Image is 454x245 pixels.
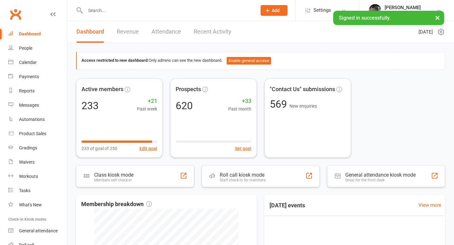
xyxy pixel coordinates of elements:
[19,60,37,65] div: Calendar
[19,74,39,79] div: Payments
[19,88,35,93] div: Reports
[235,145,251,152] button: Set goal
[228,105,251,112] span: Past month
[228,97,251,106] span: +33
[137,97,157,106] span: +21
[19,131,46,136] div: Product Sales
[8,70,67,84] a: Payments
[117,21,139,43] a: Revenue
[227,57,271,65] button: Enable general access
[19,46,32,51] div: People
[19,31,41,36] div: Dashboard
[81,200,152,209] span: Membership breakdown
[8,184,67,198] a: Tasks
[339,15,391,21] span: Signed in successfully.
[19,174,38,179] div: Workouts
[8,112,67,127] a: Automations
[272,8,280,13] span: Add
[8,6,23,22] a: Clubworx
[220,178,266,182] div: Staff check-in for members
[270,98,289,110] span: 569
[152,21,181,43] a: Attendance
[8,141,67,155] a: Gradings
[261,5,288,16] button: Add
[81,145,117,152] span: 233 of goal of 250
[137,105,157,112] span: Past week
[19,188,30,193] div: Tasks
[8,224,67,238] a: General attendance kiosk mode
[220,172,266,178] div: Roll call kiosk mode
[314,3,331,17] span: Settings
[418,201,441,209] a: View more
[19,103,39,108] div: Messages
[19,145,37,150] div: Gradings
[8,41,67,55] a: People
[194,21,231,43] a: Recent Activity
[94,172,133,178] div: Class kiosk mode
[385,5,421,10] div: [PERSON_NAME]
[8,198,67,212] a: What's New
[270,85,335,94] span: "Contact Us" submissions
[83,6,252,15] input: Search...
[345,178,416,182] div: Great for the front desk
[385,10,421,16] div: Knots Jiu-Jitsu
[264,200,310,211] h3: [DATE] events
[8,169,67,184] a: Workouts
[81,57,440,65] div: Only admins can see the new dashboard.
[19,160,35,165] div: Waivers
[8,27,67,41] a: Dashboard
[19,228,58,233] div: General attendance
[76,21,104,43] a: Dashboard
[19,202,42,207] div: What's New
[176,85,201,94] span: Prospects
[8,84,67,98] a: Reports
[8,55,67,70] a: Calendar
[432,11,443,24] button: ×
[81,101,99,111] div: 233
[81,58,149,63] strong: Access restricted to new dashboard:
[418,28,433,36] span: [DATE]
[176,101,193,111] div: 620
[8,127,67,141] a: Product Sales
[94,178,133,182] div: Members self check-in
[8,98,67,112] a: Messages
[345,172,416,178] div: General attendance kiosk mode
[81,85,123,94] span: Active members
[19,117,45,122] div: Automations
[8,155,67,169] a: Waivers
[289,104,317,109] span: New enquiries
[139,145,157,152] button: Edit goal
[369,4,381,17] img: thumb_image1614103803.png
